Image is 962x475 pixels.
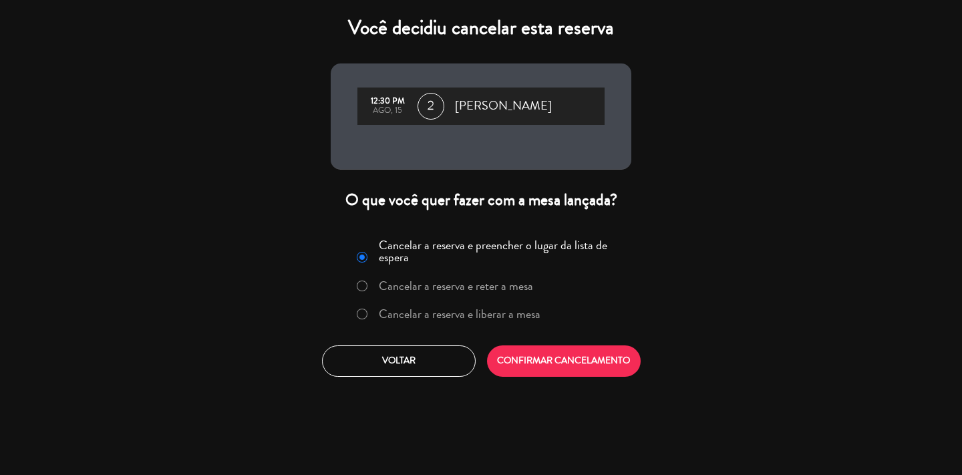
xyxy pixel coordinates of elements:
div: ago, 15 [364,106,411,116]
span: 2 [418,93,444,120]
label: Cancelar a reserva e liberar a mesa [379,308,540,320]
button: Voltar [322,345,476,377]
span: [PERSON_NAME] [455,96,552,116]
div: O que você quer fazer com a mesa lançada? [331,190,631,210]
div: 12:30 PM [364,97,411,106]
label: Cancelar a reserva e preencher o lugar da lista de espera [379,239,623,263]
label: Cancelar a reserva e reter a mesa [379,280,533,292]
h4: Você decidiu cancelar esta reserva [331,16,631,40]
button: CONFIRMAR CANCELAMENTO [487,345,641,377]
